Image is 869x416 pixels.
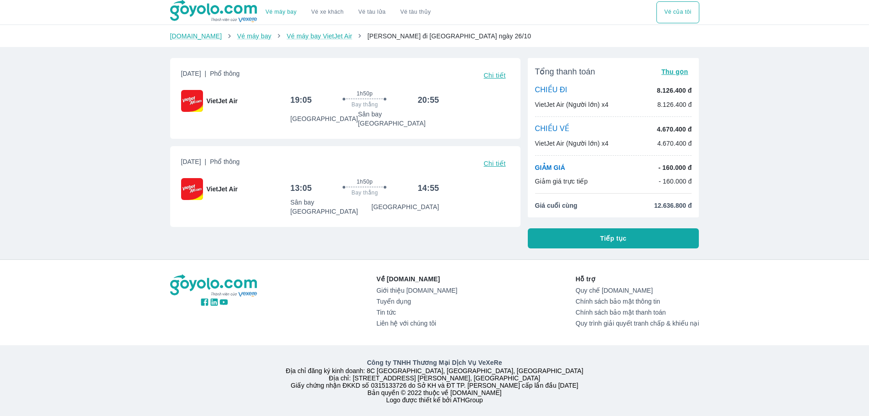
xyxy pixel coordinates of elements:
a: Tin tức [376,309,457,316]
span: [PERSON_NAME] đi [GEOGRAPHIC_DATA] ngày 26/10 [367,32,531,40]
p: VietJet Air (Người lớn) x4 [535,100,609,109]
p: Công ty TNHH Thương Mại Dịch Vụ VeXeRe [172,358,697,367]
button: Thu gọn [658,65,692,78]
p: Về [DOMAIN_NAME] [376,274,457,284]
span: 12.636.800 đ [654,201,692,210]
p: [GEOGRAPHIC_DATA] [371,202,439,211]
p: CHIỀU ĐI [535,85,567,95]
span: [DATE] [181,157,240,170]
a: Vé máy bay [265,9,297,16]
p: 4.670.400 đ [657,139,692,148]
p: - 160.000 đ [658,163,692,172]
h6: 13:05 [290,183,312,194]
p: 8.126.400 đ [657,86,692,95]
span: 1h50p [357,178,373,185]
a: Chính sách bảo mật thanh toán [576,309,699,316]
button: Chi tiết [480,69,509,82]
button: Chi tiết [480,157,509,170]
div: choose transportation mode [258,1,438,23]
span: VietJet Air [207,96,238,105]
span: Chi tiết [484,72,505,79]
span: Chi tiết [484,160,505,167]
button: Tiếp tục [528,228,699,248]
a: Vé xe khách [311,9,343,16]
div: Địa chỉ đăng ký kinh doanh: 8C [GEOGRAPHIC_DATA], [GEOGRAPHIC_DATA], [GEOGRAPHIC_DATA] Địa chỉ: [... [165,358,705,404]
p: Giảm giá trực tiếp [535,177,588,186]
a: Tuyển dụng [376,298,457,305]
p: CHIỀU VỀ [535,124,570,134]
a: Vé máy bay [237,32,271,40]
span: Giá cuối cùng [535,201,578,210]
span: Tiếp tục [600,234,627,243]
a: Quy chế [DOMAIN_NAME] [576,287,699,294]
p: - 160.000 đ [659,177,692,186]
a: Vé máy bay VietJet Air [286,32,352,40]
nav: breadcrumb [170,32,699,41]
a: [DOMAIN_NAME] [170,32,222,40]
span: Phổ thông [210,158,239,165]
a: Liên hệ với chúng tôi [376,320,457,327]
button: Vé tàu thủy [393,1,438,23]
p: Hỗ trợ [576,274,699,284]
img: logo [170,274,259,297]
div: choose transportation mode [656,1,699,23]
span: Phổ thông [210,70,239,77]
a: Giới thiệu [DOMAIN_NAME] [376,287,457,294]
span: Thu gọn [661,68,688,75]
p: GIẢM GIÁ [535,163,565,172]
a: Quy trình giải quyết tranh chấp & khiếu nại [576,320,699,327]
span: | [205,158,207,165]
h6: 14:55 [418,183,439,194]
p: [GEOGRAPHIC_DATA] [290,114,358,123]
span: 1h50p [357,90,373,97]
p: VietJet Air (Người lớn) x4 [535,139,609,148]
button: Vé của tôi [656,1,699,23]
p: 4.670.400 đ [657,125,692,134]
h6: 20:55 [418,95,439,105]
p: Sân bay [GEOGRAPHIC_DATA] [358,110,439,128]
a: Vé tàu lửa [351,1,393,23]
span: VietJet Air [207,184,238,194]
span: Bay thẳng [352,189,378,196]
p: 8.126.400 đ [657,100,692,109]
span: | [205,70,207,77]
span: Bay thẳng [352,101,378,108]
span: [DATE] [181,69,240,82]
h6: 19:05 [290,95,312,105]
a: Chính sách bảo mật thông tin [576,298,699,305]
p: Sân bay [GEOGRAPHIC_DATA] [290,198,371,216]
span: Tổng thanh toán [535,66,595,77]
